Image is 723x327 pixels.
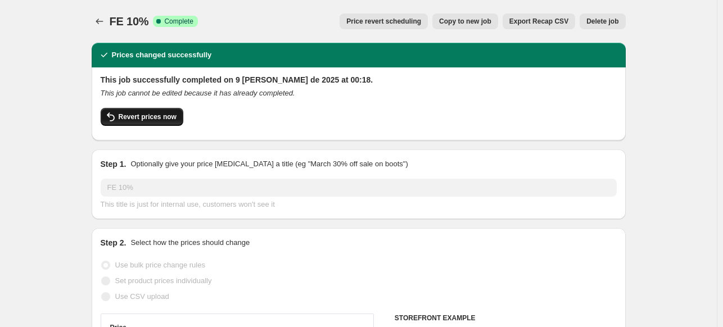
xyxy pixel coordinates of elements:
span: This title is just for internal use, customers won't see it [101,200,275,208]
span: Copy to new job [439,17,491,26]
span: Delete job [586,17,618,26]
span: Use CSV upload [115,292,169,301]
span: Export Recap CSV [509,17,568,26]
p: Optionally give your price [MEDICAL_DATA] a title (eg "March 30% off sale on boots") [130,158,408,170]
span: Set product prices individually [115,276,212,285]
button: Export Recap CSV [503,13,575,29]
button: Copy to new job [432,13,498,29]
h6: STOREFRONT EXAMPLE [395,314,617,323]
button: Price revert scheduling [340,13,428,29]
span: Use bulk price change rules [115,261,205,269]
h2: Step 1. [101,158,126,170]
span: FE 10% [110,15,149,28]
button: Revert prices now [101,108,183,126]
p: Select how the prices should change [130,237,250,248]
h2: Prices changed successfully [112,49,212,61]
input: 30% off holiday sale [101,179,617,197]
button: Price change jobs [92,13,107,29]
h2: Step 2. [101,237,126,248]
span: Revert prices now [119,112,177,121]
i: This job cannot be edited because it has already completed. [101,89,295,97]
h2: This job successfully completed on 9 [PERSON_NAME] de 2025 at 00:18. [101,74,617,85]
span: Complete [164,17,193,26]
button: Delete job [580,13,625,29]
span: Price revert scheduling [346,17,421,26]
